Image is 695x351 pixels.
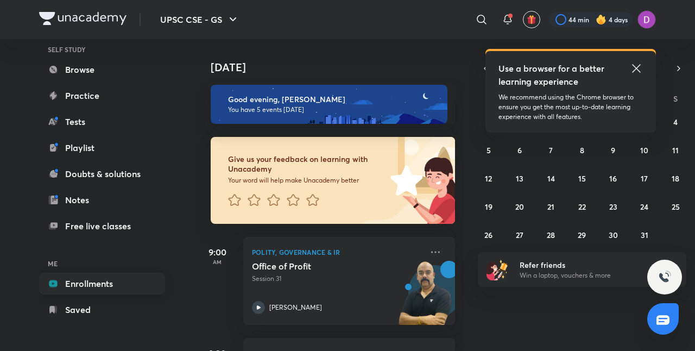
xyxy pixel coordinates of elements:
button: October 17, 2025 [636,170,653,187]
abbr: October 10, 2025 [640,145,648,155]
button: October 20, 2025 [511,198,528,215]
p: Session 31 [252,274,422,284]
button: October 25, 2025 [667,198,684,215]
h5: 9:00 [195,246,239,259]
a: Doubts & solutions [39,163,165,185]
img: streak [596,14,606,25]
img: ttu [658,271,671,284]
h6: Give us your feedback on learning with Unacademy [228,154,387,174]
abbr: October 19, 2025 [485,202,492,212]
h6: ME [39,254,165,273]
button: October 5, 2025 [480,141,497,159]
button: October 15, 2025 [573,170,591,187]
a: Saved [39,299,165,321]
abbr: October 17, 2025 [641,173,648,184]
button: October 30, 2025 [604,226,622,243]
h4: [DATE] [211,61,466,74]
abbr: October 4, 2025 [673,117,678,127]
button: October 26, 2025 [480,226,497,243]
abbr: October 13, 2025 [516,173,523,184]
abbr: October 8, 2025 [580,145,584,155]
button: October 23, 2025 [604,198,622,215]
button: October 8, 2025 [573,141,591,159]
button: October 28, 2025 [542,226,560,243]
img: evening [211,85,447,124]
a: Company Logo [39,12,127,28]
p: AM [195,259,239,265]
abbr: October 7, 2025 [549,145,553,155]
p: Win a laptop, vouchers & more [520,271,653,280]
button: October 31, 2025 [636,226,653,243]
img: feedback_image [353,137,455,224]
abbr: October 21, 2025 [547,202,554,212]
abbr: October 29, 2025 [578,230,586,240]
button: October 10, 2025 [636,141,653,159]
a: Practice [39,85,165,106]
img: avatar [527,15,536,24]
a: Enrollments [39,273,165,294]
abbr: October 20, 2025 [515,202,524,212]
button: October 11, 2025 [667,141,684,159]
button: October 19, 2025 [480,198,497,215]
button: October 12, 2025 [480,170,497,187]
button: avatar [523,11,540,28]
button: October 14, 2025 [542,170,560,187]
a: Playlist [39,137,165,159]
abbr: October 15, 2025 [578,173,586,184]
p: Polity, Governance & IR [252,246,422,259]
button: October 24, 2025 [636,198,653,215]
p: [PERSON_NAME] [269,303,322,312]
abbr: October 31, 2025 [641,230,648,240]
h6: Refer friends [520,259,653,271]
h5: Office of Profit [252,261,387,272]
abbr: October 27, 2025 [516,230,523,240]
button: UPSC CSE - GS [154,9,246,30]
abbr: October 23, 2025 [609,202,617,212]
a: Tests [39,111,165,133]
abbr: October 5, 2025 [486,145,491,155]
button: October 27, 2025 [511,226,528,243]
button: October 4, 2025 [667,113,684,130]
a: Browse [39,59,165,80]
abbr: October 16, 2025 [609,173,617,184]
abbr: Saturday [673,93,678,104]
button: October 9, 2025 [604,141,622,159]
p: Your word will help make Unacademy better [228,176,387,185]
a: Notes [39,189,165,211]
button: October 13, 2025 [511,170,528,187]
button: October 22, 2025 [573,198,591,215]
abbr: October 9, 2025 [611,145,615,155]
img: Company Logo [39,12,127,25]
abbr: October 18, 2025 [672,173,679,184]
abbr: October 26, 2025 [484,230,492,240]
button: October 21, 2025 [542,198,560,215]
button: October 29, 2025 [573,226,591,243]
abbr: October 24, 2025 [640,202,648,212]
img: Deepti Yadav [637,10,656,29]
button: October 16, 2025 [604,170,622,187]
abbr: October 6, 2025 [517,145,522,155]
abbr: October 11, 2025 [672,145,679,155]
h6: Good evening, [PERSON_NAME] [228,95,438,104]
abbr: October 22, 2025 [578,202,586,212]
button: October 7, 2025 [542,141,560,159]
h6: SELF STUDY [39,40,165,59]
p: You have 5 events [DATE] [228,105,438,114]
img: referral [486,259,508,280]
abbr: October 30, 2025 [609,230,618,240]
abbr: October 25, 2025 [672,202,680,212]
button: October 6, 2025 [511,141,528,159]
abbr: October 28, 2025 [547,230,555,240]
h5: Use a browser for a better learning experience [498,62,606,88]
img: unacademy [395,261,455,336]
a: Free live classes [39,215,165,237]
p: We recommend using the Chrome browser to ensure you get the most up-to-date learning experience w... [498,92,643,122]
abbr: October 14, 2025 [547,173,555,184]
button: October 18, 2025 [667,170,684,187]
abbr: October 12, 2025 [485,173,492,184]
